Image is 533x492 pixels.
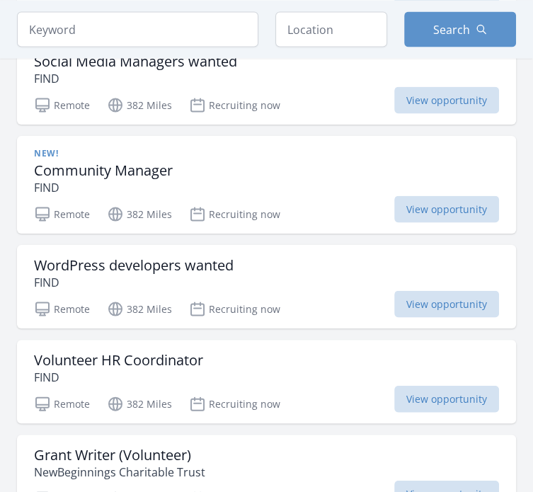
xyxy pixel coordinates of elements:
span: View opportunity [394,290,499,317]
p: Recruiting now [189,395,280,412]
p: 382 Miles [107,395,172,412]
a: Social Media Managers wanted FIND Remote 382 Miles Recruiting now View opportunity [17,41,516,125]
p: Recruiting now [189,300,280,317]
a: New! Community Manager FIND Remote 382 Miles Recruiting now View opportunity [17,136,516,234]
h3: Community Manager [34,161,173,178]
p: FIND [34,273,234,290]
input: Location [275,11,387,47]
p: FIND [34,178,173,195]
p: 382 Miles [107,205,172,222]
span: New! [34,147,58,159]
p: Remote [34,300,90,317]
button: Search [404,11,516,47]
p: Remote [34,395,90,412]
h3: WordPress developers wanted [34,256,234,273]
p: FIND [34,69,237,86]
p: Remote [34,96,90,113]
h3: Volunteer HR Coordinator [34,351,203,368]
h3: Social Media Managers wanted [34,52,237,69]
span: View opportunity [394,385,499,412]
span: Search [433,21,470,38]
input: Keyword [17,11,258,47]
p: Recruiting now [189,96,280,113]
p: Recruiting now [189,205,280,222]
p: Remote [34,205,90,222]
a: Volunteer HR Coordinator FIND Remote 382 Miles Recruiting now View opportunity [17,340,516,423]
p: FIND [34,368,203,385]
span: View opportunity [394,86,499,113]
p: 382 Miles [107,96,172,113]
h3: Grant Writer (Volunteer) [34,446,205,463]
span: View opportunity [394,195,499,222]
a: WordPress developers wanted FIND Remote 382 Miles Recruiting now View opportunity [17,245,516,328]
p: 382 Miles [107,300,172,317]
p: NewBeginnings Charitable Trust [34,463,205,480]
